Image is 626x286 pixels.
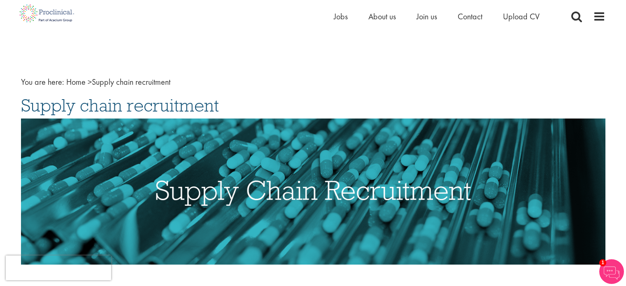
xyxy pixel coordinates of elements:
[88,77,92,87] span: >
[66,77,170,87] span: Supply chain recruitment
[458,11,482,22] a: Contact
[368,11,396,22] a: About us
[599,259,624,284] img: Chatbot
[21,119,605,265] img: Supply Chain Recruitment
[21,94,219,116] span: Supply chain recruitment
[503,11,540,22] a: Upload CV
[599,259,606,266] span: 1
[334,11,348,22] a: Jobs
[66,77,86,87] a: breadcrumb link to Home
[21,77,64,87] span: You are here:
[6,256,111,280] iframe: reCAPTCHA
[417,11,437,22] a: Join us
